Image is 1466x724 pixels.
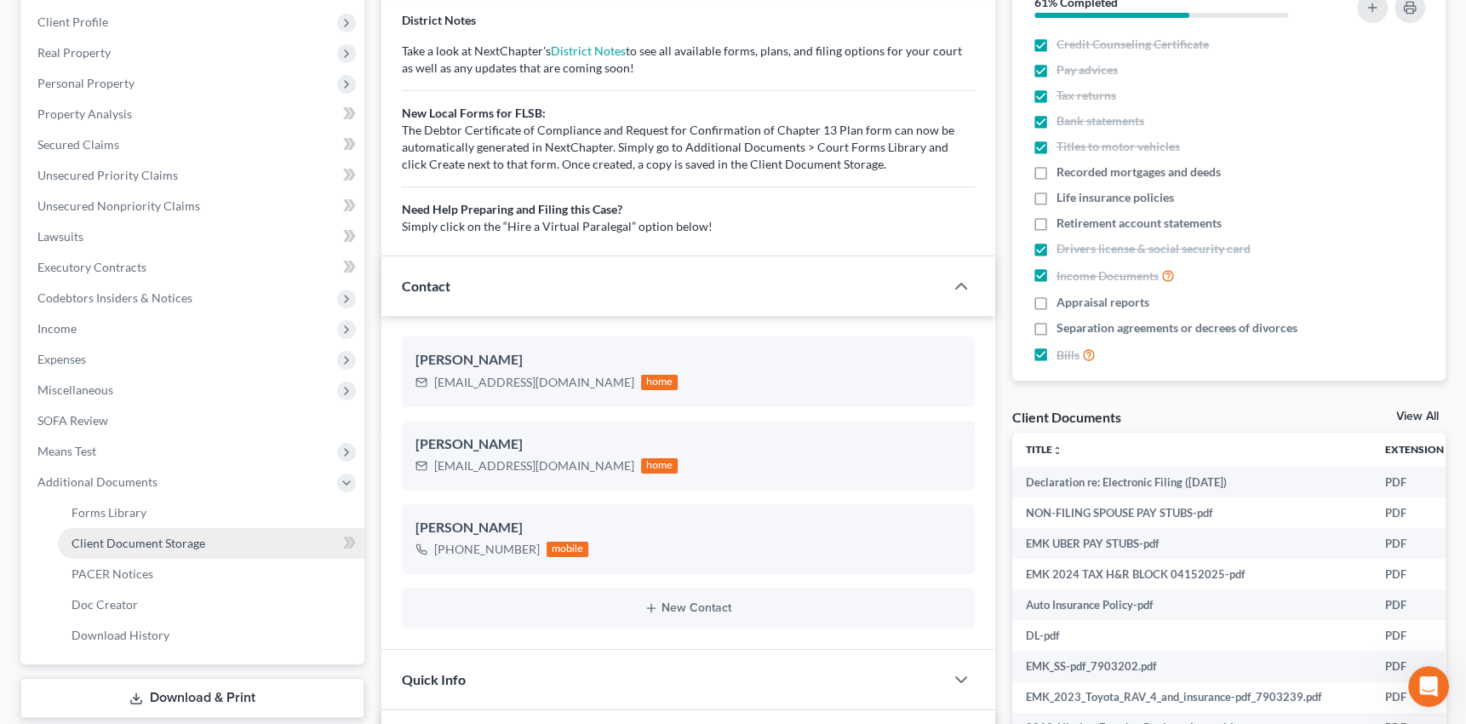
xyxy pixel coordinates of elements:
p: District Notes [402,12,975,29]
a: Doc Creator [58,589,364,620]
td: EMK UBER PAY STUBS-pdf [1012,528,1372,559]
a: Download History [58,620,364,651]
span: Appraisal reports [1057,294,1149,311]
a: Executory Contracts [24,252,364,283]
a: District Notes [551,43,626,58]
span: Property Analysis [37,106,132,121]
span: Separation agreements or decrees of divorces [1057,319,1297,336]
td: EMK_2023_Toyota_RAV_4_and_insurance-pdf_7903239.pdf [1012,682,1372,713]
span: Executory Contracts [37,260,146,274]
span: Search for help [35,388,138,405]
span: Income Documents [1057,267,1159,284]
span: Unsecured Nonpriority Claims [37,198,200,213]
div: Statement of Financial Affairs - Gross Yearly Income (Other) [25,483,316,532]
span: Codebtors Insiders & Notices [37,290,192,305]
button: Search for help [25,379,316,413]
a: Forms Library [58,497,364,528]
button: New Contact [415,601,961,615]
span: Drivers license & social security card [1057,240,1251,257]
td: EMK 2024 TAX H&R BLOCK 04152025-pdf [1012,559,1372,589]
span: Personal Property [37,76,135,90]
div: home [641,458,679,474]
img: Profile image for James [247,27,281,61]
td: NON-FILING SPOUSE PAY STUBS-pdf [1012,497,1372,528]
span: Retirement account statements [1057,215,1222,232]
span: Real Property [37,45,111,60]
div: [PERSON_NAME] [76,257,175,275]
td: DL-pdf [1012,620,1372,651]
div: mobile [547,542,589,557]
div: [EMAIL_ADDRESS][DOMAIN_NAME] [434,457,634,474]
span: Secured Claims [37,137,119,152]
div: Form Preview Helper [35,427,285,445]
button: Help [227,532,341,600]
span: Bank statements [1057,112,1144,129]
span: Contact [402,278,450,294]
span: Titles to motor vehicles [1057,138,1180,155]
div: [EMAIL_ADDRESS][DOMAIN_NAME] [434,374,634,391]
img: Profile image for James [35,240,69,274]
a: View All [1396,411,1439,422]
div: • [DATE] [178,257,226,275]
span: Tax returns [1057,87,1116,104]
span: Means Test [37,444,96,458]
div: Close [293,27,324,58]
td: Declaration re: Electronic Filing ([DATE]) [1012,467,1372,497]
p: Hi there! [34,121,306,150]
div: Client Documents [1012,408,1121,426]
a: Property Analysis [24,99,364,129]
div: [PERSON_NAME] [415,434,961,455]
a: Extensionunfold_more [1385,443,1454,456]
div: We typically reply in a few hours [35,330,284,348]
span: Client Document Storage [72,536,205,550]
span: Quick Info [402,671,466,687]
b: New Local Forms for FLSB: [402,106,546,120]
span: Download History [72,628,169,642]
div: home [641,375,679,390]
i: unfold_more [1052,445,1062,456]
div: Attorney's Disclosure of Compensation [25,451,316,483]
span: Pay advices [1057,61,1118,78]
span: Expenses [37,352,86,366]
button: Messages [113,532,226,600]
span: Miscellaneous [37,382,113,397]
div: Statement of Financial Affairs - Gross Yearly Income (Other) [35,490,285,526]
div: Form Preview Helper [25,420,316,451]
div: [PHONE_NUMBER] [434,541,540,558]
span: SOFA Review [37,413,108,428]
img: Profile image for Lindsey [215,27,249,61]
img: logo [34,37,148,55]
span: PACER Notices [72,566,153,581]
b: Need Help Preparing and Filing this Case? [402,202,622,216]
a: Secured Claims [24,129,364,160]
span: Forms Library [72,505,146,520]
a: PACER Notices [58,559,364,589]
div: Recent messageProfile image for JamesIt looks like they do not have ECF Credentials added to thei... [17,200,324,290]
span: Additional Documents [37,474,157,489]
div: Send us a messageWe typically reply in a few hours [17,298,324,363]
span: Messages [141,574,200,586]
a: Lawsuits [24,221,364,252]
div: [PERSON_NAME] [415,518,961,538]
span: Home [37,574,76,586]
span: Bills [1057,347,1079,364]
span: Help [270,574,297,586]
td: Auto Insurance Policy-pdf [1012,589,1372,620]
span: Doc Creator [72,597,138,612]
div: Send us a message [35,313,284,330]
p: How can we help? [34,150,306,179]
span: Recorded mortgages and deeds [1057,164,1221,181]
span: Life insurance policies [1057,189,1174,206]
div: Recent message [35,215,306,233]
span: Income [37,321,77,336]
a: Titleunfold_more [1026,443,1062,456]
span: Client Profile [37,14,108,29]
span: Credit Counseling Certificate [1057,36,1209,53]
img: Profile image for Kelly [182,27,216,61]
span: It looks like they do not have ECF Credentials added to their account settings. Once those are ad... [76,241,910,255]
div: Profile image for JamesIt looks like they do not have ECF Credentials added to their account sett... [18,226,323,289]
a: Unsecured Priority Claims [24,160,364,191]
div: Attorney's Disclosure of Compensation [35,458,285,476]
span: Unsecured Priority Claims [37,168,178,182]
span: Lawsuits [37,229,83,244]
